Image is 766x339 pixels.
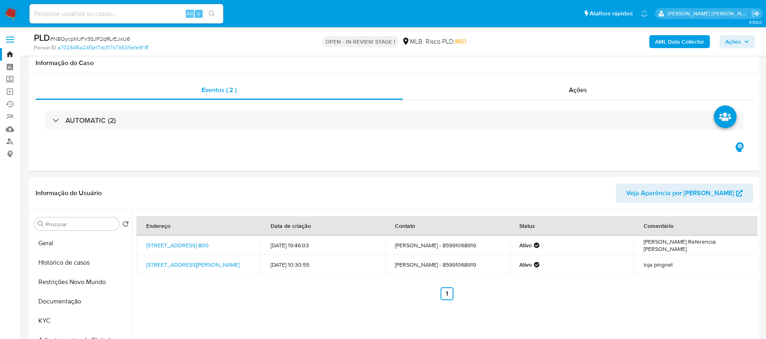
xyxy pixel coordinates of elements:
[519,242,532,249] strong: Ativo
[441,287,453,300] a: Ir a la página 1
[641,10,648,17] a: Notificações
[36,189,102,197] h1: Informação do Usuário
[45,111,743,130] div: AUTOMATIC (2)
[455,37,466,46] span: MID
[519,261,532,268] strong: Ativo
[385,236,510,255] td: [PERSON_NAME] - 85991068919
[402,37,422,46] div: MLB
[720,35,755,48] button: Ações
[510,216,634,236] th: Status
[38,221,44,227] button: Procurar
[426,37,466,46] span: Risco PLD:
[31,272,132,292] button: Restrições Novo Mundo
[31,292,132,311] button: Documentação
[649,35,710,48] button: AML Data Collector
[261,255,385,274] td: [DATE] 10:30:55
[626,183,734,203] span: Veja Aparência por [PERSON_NAME]
[146,241,209,249] a: [STREET_ADDRESS] 800
[667,10,749,17] p: renata.fdelgado@mercadopago.com.br
[29,8,223,19] input: Pesquise usuários ou casos...
[634,255,758,274] td: loja pingnet
[136,216,261,236] th: Endereço
[31,253,132,272] button: Histórico de casos
[31,234,132,253] button: Geral
[261,216,385,236] th: Data de criação
[655,35,704,48] b: AML Data Collector
[136,287,758,300] nav: Paginación
[322,36,399,47] p: OPEN - IN REVIEW STAGE I
[36,59,753,67] h1: Informação do Caso
[58,44,148,51] a: a70284f5a24f3e17dc317b79509e1e9f
[187,10,193,17] span: Alt
[385,216,510,236] th: Contato
[385,255,510,274] td: [PERSON_NAME] - 85991068919
[31,311,132,331] button: KYC
[50,35,130,43] span: # N8QycpMJFx9SJP2qRLrEJxU6
[34,31,50,44] b: PLD
[34,44,56,51] b: Person ID
[204,8,220,19] button: search-icon
[261,236,385,255] td: [DATE] 19:46:03
[634,236,758,255] td: [PERSON_NAME] Referencia: [PERSON_NAME]
[65,116,116,125] h3: AUTOMATIC (2)
[616,183,753,203] button: Veja Aparência por [PERSON_NAME]
[590,9,633,18] span: Atalhos rápidos
[46,221,116,228] input: Procurar
[569,85,587,95] span: Ações
[201,85,237,95] span: Eventos ( 2 )
[197,10,200,17] span: s
[146,261,239,269] a: [STREET_ADDRESS][PERSON_NAME]
[751,9,760,18] a: Sair
[122,221,129,230] button: Retornar ao pedido padrão
[725,35,741,48] span: Ações
[634,216,758,236] th: Comentário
